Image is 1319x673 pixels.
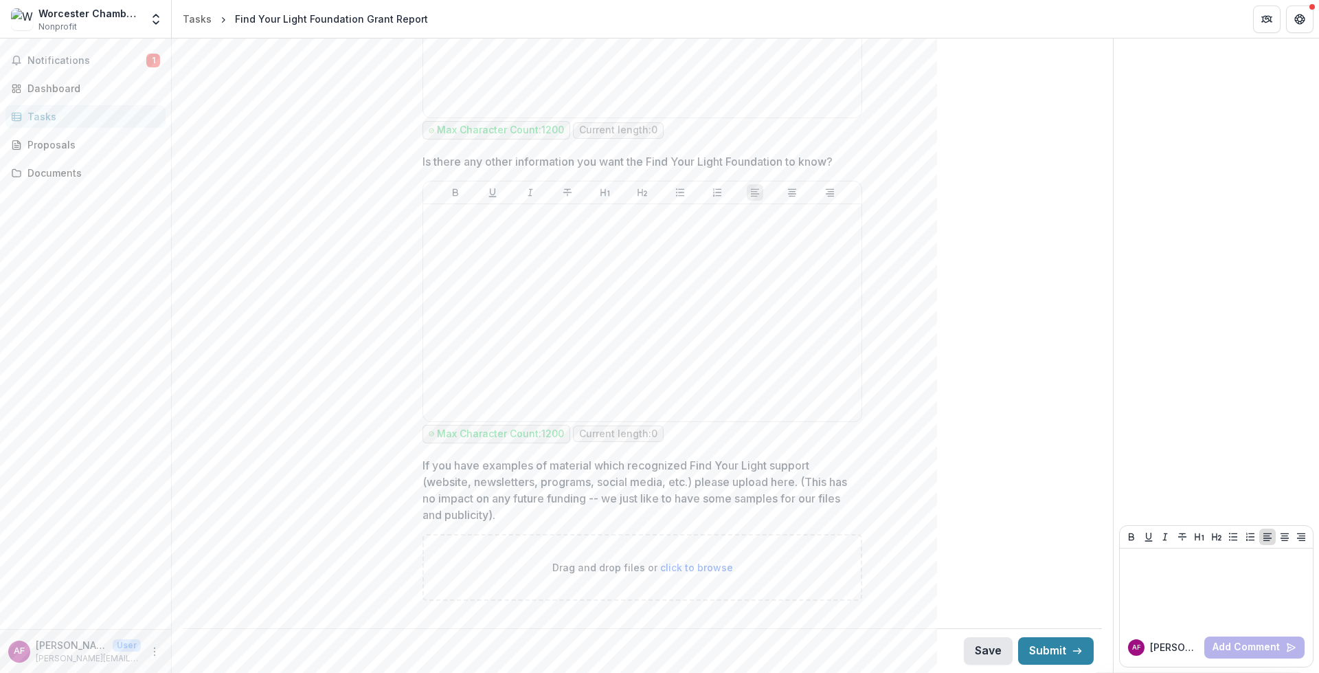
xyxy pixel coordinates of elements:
[672,184,688,201] button: Bullet List
[447,184,464,201] button: Bold
[1018,637,1094,665] button: Submit
[1132,644,1141,651] div: Ariana Falk
[1191,529,1208,545] button: Heading 1
[1253,5,1281,33] button: Partners
[579,124,657,136] p: Current length: 0
[522,184,539,201] button: Italicize
[579,428,657,440] p: Current length: 0
[1242,529,1259,545] button: Ordered List
[11,8,33,30] img: Worcester Chamber Music Society, Inc.
[634,184,651,201] button: Heading 2
[5,49,166,71] button: Notifications1
[1225,529,1241,545] button: Bullet List
[27,166,155,180] div: Documents
[14,647,25,656] div: Ariana Falk
[38,21,77,33] span: Nonprofit
[1123,529,1140,545] button: Bold
[146,5,166,33] button: Open entity switcher
[1259,529,1276,545] button: Align Left
[36,638,107,652] p: [PERSON_NAME]
[660,562,733,573] span: click to browse
[5,77,166,100] a: Dashboard
[27,81,155,96] div: Dashboard
[422,457,854,523] p: If you have examples of material which recognized Find Your Light support (website, newsletters, ...
[177,9,217,29] a: Tasks
[1293,529,1309,545] button: Align Right
[5,162,166,184] a: Documents
[235,12,428,26] div: Find Your Light Foundation Grant Report
[559,184,576,201] button: Strike
[1276,529,1293,545] button: Align Center
[709,184,725,201] button: Ordered List
[597,184,613,201] button: Heading 1
[1140,529,1157,545] button: Underline
[27,109,155,124] div: Tasks
[484,184,501,201] button: Underline
[1286,5,1314,33] button: Get Help
[964,637,1013,665] button: Save
[1157,529,1173,545] button: Italicize
[183,12,212,26] div: Tasks
[113,639,141,652] p: User
[747,184,763,201] button: Align Left
[36,652,141,665] p: [PERSON_NAME][EMAIL_ADDRESS][DOMAIN_NAME]
[146,54,160,67] span: 1
[146,643,163,660] button: More
[552,560,733,575] p: Drag and drop files or
[784,184,800,201] button: Align Center
[177,9,433,29] nav: breadcrumb
[1150,640,1199,654] p: [PERSON_NAME]
[27,55,146,67] span: Notifications
[437,124,564,136] p: Max Character Count: 1200
[27,137,155,152] div: Proposals
[422,153,833,170] p: Is there any other information you want the Find Your Light Foundation to know?
[38,6,141,21] div: Worcester Chamber Music Society, Inc.
[5,133,166,156] a: Proposals
[5,105,166,128] a: Tasks
[822,184,838,201] button: Align Right
[1204,637,1305,659] button: Add Comment
[1208,529,1225,545] button: Heading 2
[437,428,564,440] p: Max Character Count: 1200
[1174,529,1191,545] button: Strike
